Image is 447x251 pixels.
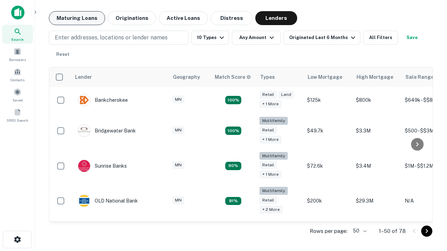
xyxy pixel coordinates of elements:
div: Retail [259,91,277,99]
th: Geography [169,67,211,87]
a: Search [2,25,33,44]
button: Originations [108,11,156,25]
div: Bankcherokee [78,94,128,106]
td: $29.3M [352,183,401,219]
div: Matching Properties: 20, hasApolloMatch: undefined [225,127,241,135]
button: Save your search to get updates of matches that match your search criteria. [401,31,423,45]
div: Retail [259,126,277,134]
div: Originated Last 6 Months [289,33,357,42]
a: SREO Search [2,106,33,124]
div: MN [172,126,184,134]
button: Maturing Loans [49,11,105,25]
div: Multifamily [259,152,288,160]
button: Enter addresses, locations or lender names [49,31,189,45]
div: Retail [259,161,277,169]
td: $125k [303,87,352,113]
p: 1–50 of 78 [379,227,406,235]
span: Saved [13,97,23,103]
img: picture [78,160,90,172]
button: Go to next page [421,226,432,237]
img: picture [78,195,90,207]
button: Reset [52,47,74,61]
div: Multifamily [259,117,288,125]
img: capitalize-icon.png [11,6,24,20]
div: Matching Properties: 9, hasApolloMatch: undefined [225,197,241,205]
th: Low Mortgage [303,67,352,87]
div: Geography [173,73,200,81]
div: MN [172,96,184,104]
button: 10 Types [191,31,229,45]
div: MN [172,196,184,204]
div: Multifamily [259,187,288,195]
div: High Mortgage [357,73,393,81]
div: Matching Properties: 16, hasApolloMatch: undefined [225,96,241,104]
div: MN [172,161,184,169]
p: Rows per page: [310,227,347,235]
div: Low Mortgage [308,73,342,81]
div: Land [278,91,294,99]
div: Sale Range [405,73,434,81]
td: $72.6k [303,149,352,184]
iframe: Chat Widget [412,195,447,229]
div: + 2 more [259,206,283,214]
td: $200k [303,183,352,219]
th: Capitalize uses an advanced AI algorithm to match your search with the best lender. The match sco... [211,67,256,87]
div: + 1 more [259,170,281,178]
div: Types [260,73,275,81]
img: picture [78,94,90,106]
div: + 1 more [259,100,281,108]
div: OLD National Bank [78,195,138,207]
div: Lender [75,73,92,81]
div: Sunrise Banks [78,160,127,172]
img: picture [78,125,90,137]
td: $49.7k [303,113,352,149]
th: Types [256,67,303,87]
td: $800k [352,87,401,113]
button: All Filters [363,31,398,45]
div: Matching Properties: 10, hasApolloMatch: undefined [225,162,241,170]
span: Contacts [10,77,24,83]
p: Enter addresses, locations or lender names [55,33,168,42]
span: SREO Search [7,117,28,123]
div: 50 [350,226,368,236]
div: Capitalize uses an advanced AI algorithm to match your search with the best lender. The match sco... [215,73,251,81]
span: Search [11,37,24,42]
h6: Match Score [215,73,250,81]
th: Lender [71,67,169,87]
th: High Mortgage [352,67,401,87]
button: Any Amount [232,31,281,45]
td: $3.3M [352,113,401,149]
button: Active Loans [159,11,208,25]
button: Originated Last 6 Months [284,31,360,45]
a: Saved [2,85,33,104]
button: Distress [211,11,252,25]
a: Contacts [2,65,33,84]
div: Retail [259,196,277,204]
td: $3.4M [352,149,401,184]
button: Lenders [255,11,297,25]
div: Bridgewater Bank [78,124,136,137]
a: Borrowers [2,45,33,64]
div: + 1 more [259,136,281,144]
span: Borrowers [9,57,26,62]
